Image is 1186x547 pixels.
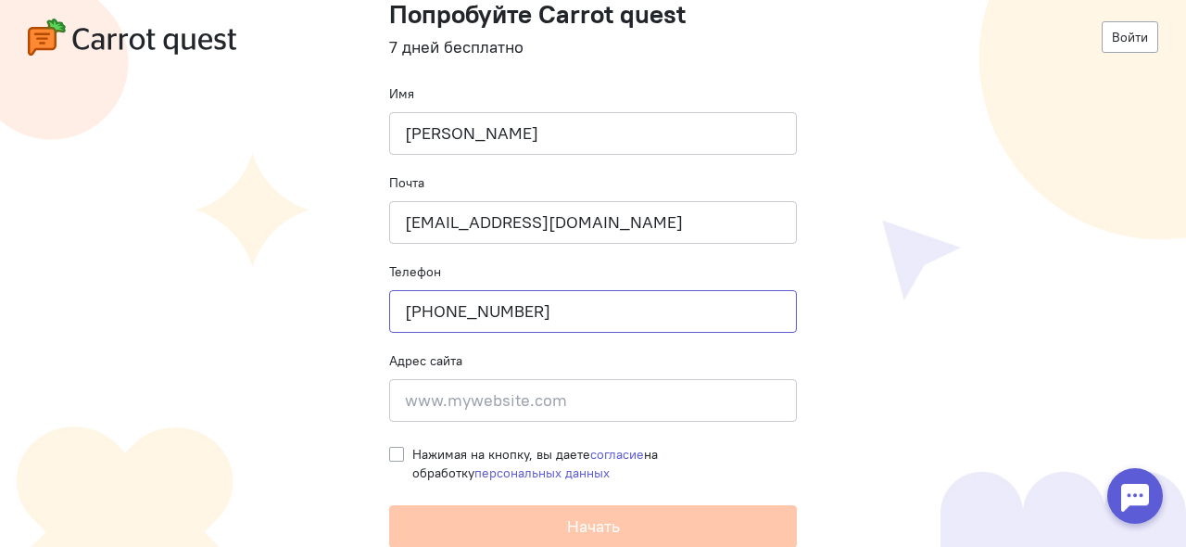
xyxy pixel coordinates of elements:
a: Войти [1102,21,1158,53]
img: carrot-quest-logo.svg [28,19,236,56]
label: Телефон [389,262,441,281]
label: Почта [389,173,424,192]
span: Нажимая на кнопку, вы даете на обработку [412,446,658,481]
input: name@company.ru [389,201,797,244]
input: www.mywebsite.com [389,379,797,422]
label: Имя [389,84,414,103]
a: персональных данных [474,464,610,481]
span: Начать [567,515,620,537]
input: +79001110101 [389,290,797,333]
a: согласие [590,446,644,463]
input: Ваше имя [389,112,797,155]
label: Адрес сайта [389,351,462,370]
